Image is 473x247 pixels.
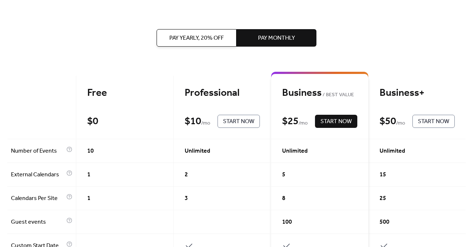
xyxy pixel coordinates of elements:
[218,115,260,128] button: Start Now
[236,29,316,47] button: Pay Monthly
[11,218,65,227] span: Guest events
[87,87,162,99] div: Free
[223,117,254,126] span: Start Now
[87,194,91,203] span: 1
[11,147,65,156] span: Number of Events
[185,115,201,128] div: $ 10
[11,170,65,179] span: External Calendars
[258,34,295,43] span: Pay Monthly
[380,147,405,156] span: Unlimited
[282,87,357,99] div: Business
[157,29,236,47] button: Pay Yearly, 20% off
[282,170,285,179] span: 5
[185,194,188,203] span: 3
[299,119,308,128] span: / mo
[282,115,299,128] div: $ 25
[396,119,405,128] span: / mo
[11,194,65,203] span: Calendars Per Site
[87,147,94,156] span: 10
[169,34,224,43] span: Pay Yearly, 20% off
[322,91,354,99] span: BEST VALUE
[282,194,285,203] span: 8
[87,115,98,128] div: $ 0
[87,170,91,179] span: 1
[282,218,292,227] span: 100
[201,119,210,128] span: / mo
[315,115,357,128] button: Start Now
[282,147,308,156] span: Unlimited
[380,115,396,128] div: $ 50
[380,218,389,227] span: 500
[380,87,455,99] div: Business+
[418,117,449,126] span: Start Now
[412,115,455,128] button: Start Now
[185,147,210,156] span: Unlimited
[185,170,188,179] span: 2
[380,170,386,179] span: 15
[380,194,386,203] span: 25
[320,117,352,126] span: Start Now
[185,87,260,99] div: Professional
